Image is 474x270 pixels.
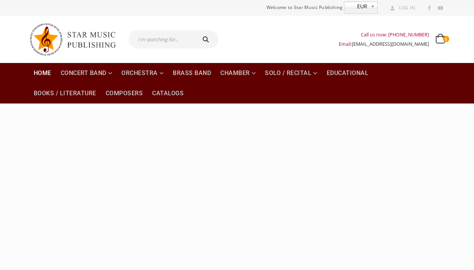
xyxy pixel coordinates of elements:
[29,19,123,59] img: Star Music Publishing
[339,30,429,39] div: Call us now: [PHONE_NUMBER]
[117,63,168,83] a: Orchestra
[260,63,322,83] a: Solo / Recital
[129,30,195,48] input: I'm searching for...
[435,3,445,13] a: Youtube
[339,39,429,49] div: Email:
[101,83,148,103] a: Composers
[266,2,343,13] span: Welcome to Star Music Publishing
[344,2,368,11] span: EUR
[216,63,260,83] a: Chamber
[56,63,117,83] a: Concert Band
[443,36,449,42] span: 0
[168,63,215,83] a: Brass Band
[29,83,101,103] a: Books / Literature
[29,63,56,83] a: Home
[352,41,429,47] a: [EMAIL_ADDRESS][DOMAIN_NAME]
[195,30,219,48] button: Search
[387,3,415,13] a: Log In
[148,83,188,103] a: Catalogs
[425,3,434,13] a: Facebook
[322,63,373,83] a: Educational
